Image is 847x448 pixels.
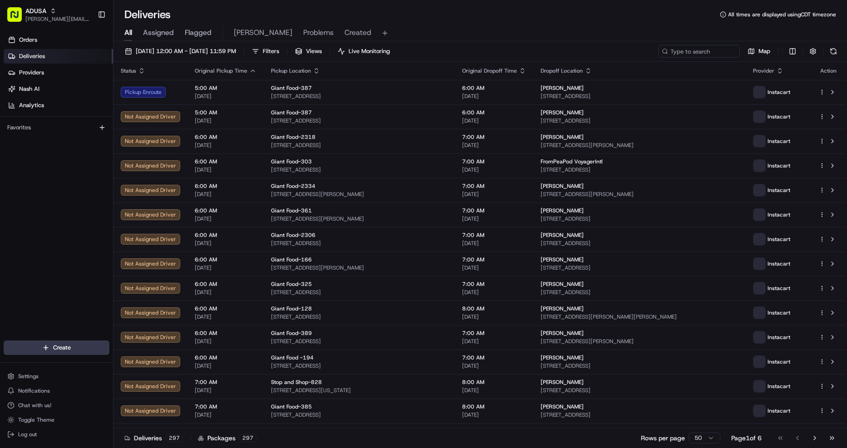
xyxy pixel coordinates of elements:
[541,313,739,320] span: [STREET_ADDRESS][PERSON_NAME][PERSON_NAME]
[271,338,448,345] span: [STREET_ADDRESS]
[195,240,256,247] span: [DATE]
[271,240,448,247] span: [STREET_ADDRESS]
[4,399,109,412] button: Chat with us!
[4,65,113,80] a: Providers
[234,27,292,38] span: [PERSON_NAME]
[195,215,256,222] span: [DATE]
[4,120,109,135] div: Favorites
[768,89,790,96] span: Instacart
[271,84,312,92] span: Giant Food-387
[4,98,113,113] a: Analytics
[271,362,448,369] span: [STREET_ADDRESS]
[658,45,740,58] input: Type to search
[768,260,790,267] span: Instacart
[462,256,526,263] span: 7:00 AM
[541,281,584,288] span: [PERSON_NAME]
[541,256,584,263] span: [PERSON_NAME]
[462,117,526,124] span: [DATE]
[271,142,448,149] span: [STREET_ADDRESS]
[303,27,334,38] span: Problems
[345,27,371,38] span: Created
[768,236,790,243] span: Instacart
[768,358,790,365] span: Instacart
[819,67,838,74] div: Action
[25,6,46,15] span: ADUSA
[19,69,44,77] span: Providers
[768,334,790,341] span: Instacart
[198,433,256,443] div: Packages
[271,354,314,361] span: Giant Food -194
[271,313,448,320] span: [STREET_ADDRESS]
[271,305,312,312] span: Giant Food-128
[462,362,526,369] span: [DATE]
[541,354,584,361] span: [PERSON_NAME]
[541,387,739,394] span: [STREET_ADDRESS]
[462,182,526,190] span: 7:00 AM
[271,411,448,418] span: [STREET_ADDRESS]
[462,403,526,410] span: 8:00 AM
[195,158,256,165] span: 6:00 AM
[768,113,790,120] span: Instacart
[541,142,739,149] span: [STREET_ADDRESS][PERSON_NAME]
[462,240,526,247] span: [DATE]
[25,15,90,23] button: [PERSON_NAME][EMAIL_ADDRESS][DOMAIN_NAME]
[271,264,448,271] span: [STREET_ADDRESS][PERSON_NAME]
[271,281,312,288] span: Giant Food-325
[462,305,526,312] span: 8:00 AM
[541,191,739,198] span: [STREET_ADDRESS][PERSON_NAME]
[195,84,256,92] span: 5:00 AM
[271,158,312,165] span: Giant Food-303
[195,403,256,410] span: 7:00 AM
[4,33,113,47] a: Orders
[462,387,526,394] span: [DATE]
[136,47,236,55] span: [DATE] 12:00 AM - [DATE] 11:59 PM
[195,305,256,312] span: 6:00 AM
[541,289,739,296] span: [STREET_ADDRESS]
[541,158,603,165] span: FromPeaPod VoyagerIntl
[291,45,326,58] button: Views
[18,373,39,380] span: Settings
[121,67,136,74] span: Status
[768,285,790,292] span: Instacart
[4,49,113,64] a: Deliveries
[731,433,762,443] div: Page 1 of 6
[195,93,256,100] span: [DATE]
[195,109,256,116] span: 5:00 AM
[462,289,526,296] span: [DATE]
[462,379,526,386] span: 8:00 AM
[768,407,790,414] span: Instacart
[271,166,448,173] span: [STREET_ADDRESS]
[541,362,739,369] span: [STREET_ADDRESS]
[462,166,526,173] span: [DATE]
[462,133,526,141] span: 7:00 AM
[195,264,256,271] span: [DATE]
[728,11,836,18] span: All times are displayed using CDT timezone
[768,187,790,194] span: Instacart
[271,256,312,263] span: Giant Food-166
[541,117,739,124] span: [STREET_ADDRESS]
[195,354,256,361] span: 6:00 AM
[195,142,256,149] span: [DATE]
[462,109,526,116] span: 6:00 AM
[271,330,312,337] span: Giant Food-389
[195,411,256,418] span: [DATE]
[271,387,448,394] span: [STREET_ADDRESS][US_STATE]
[271,379,322,386] span: Stop and Shop-828
[195,207,256,214] span: 6:00 AM
[541,240,739,247] span: [STREET_ADDRESS]
[121,45,240,58] button: [DATE] 12:00 AM - [DATE] 11:59 PM
[195,289,256,296] span: [DATE]
[18,416,54,423] span: Toggle Theme
[462,215,526,222] span: [DATE]
[541,166,739,173] span: [STREET_ADDRESS]
[462,281,526,288] span: 7:00 AM
[195,256,256,263] span: 6:00 AM
[195,67,247,74] span: Original Pickup Time
[641,433,685,443] p: Rows per page
[271,67,311,74] span: Pickup Location
[271,182,315,190] span: Giant Food-2334
[541,411,739,418] span: [STREET_ADDRESS]
[143,27,174,38] span: Assigned
[195,362,256,369] span: [DATE]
